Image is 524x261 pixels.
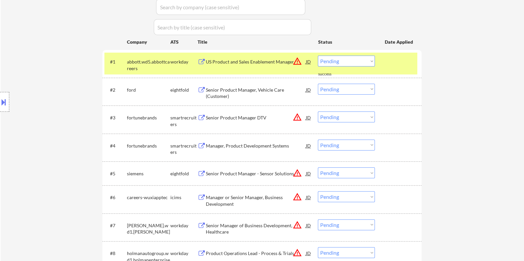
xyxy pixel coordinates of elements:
div: JD [305,111,312,123]
div: Senior Product Manager, Vehicle Care (Customer) [205,87,306,100]
div: fortunebrands [127,114,170,121]
div: workday [170,250,197,257]
div: icims [170,194,197,201]
div: ATS [170,39,197,45]
div: [PERSON_NAME].wd1.[PERSON_NAME] [127,222,170,235]
div: eightfold [170,87,197,93]
div: #6 [110,194,121,201]
div: JD [305,191,312,203]
div: workday [170,59,197,65]
div: ford [127,87,170,93]
button: warning_amber [292,57,302,66]
div: Status [318,36,375,48]
div: JD [305,140,312,152]
button: warning_amber [292,112,302,122]
div: #8 [110,250,121,257]
div: Manager or Senior Manager, Business Development [205,194,306,207]
div: Title [197,39,312,45]
div: Manager, Product Development Systems [205,143,306,149]
div: Company [127,39,170,45]
button: warning_amber [292,168,302,178]
div: JD [305,56,312,67]
div: success [318,71,344,77]
div: smartrecruiters [170,114,197,127]
div: Senior Product Manager DTV [205,114,306,121]
div: fortunebrands [127,143,170,149]
div: careers-wuxiapptec [127,194,170,201]
div: siemens [127,170,170,177]
div: Senior Product Manager - Sensor Solutions [205,170,306,177]
div: JD [305,167,312,179]
div: #7 [110,222,121,229]
div: JD [305,84,312,96]
div: Product Operations Lead - Process & Trials [205,250,306,257]
button: warning_amber [292,192,302,201]
div: JD [305,247,312,259]
div: smartrecruiters [170,143,197,155]
div: Senior Manager of Business Development, Healthcare [205,222,306,235]
input: Search by title (case sensitive) [154,19,311,35]
div: abbott.wd5.abbottcareers [127,59,170,71]
div: US Product and Sales Enablement Manager [205,59,306,65]
button: warning_amber [292,248,302,257]
div: workday [170,222,197,229]
button: warning_amber [292,220,302,230]
div: #5 [110,170,121,177]
div: eightfold [170,170,197,177]
div: Date Applied [384,39,414,45]
div: JD [305,219,312,231]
